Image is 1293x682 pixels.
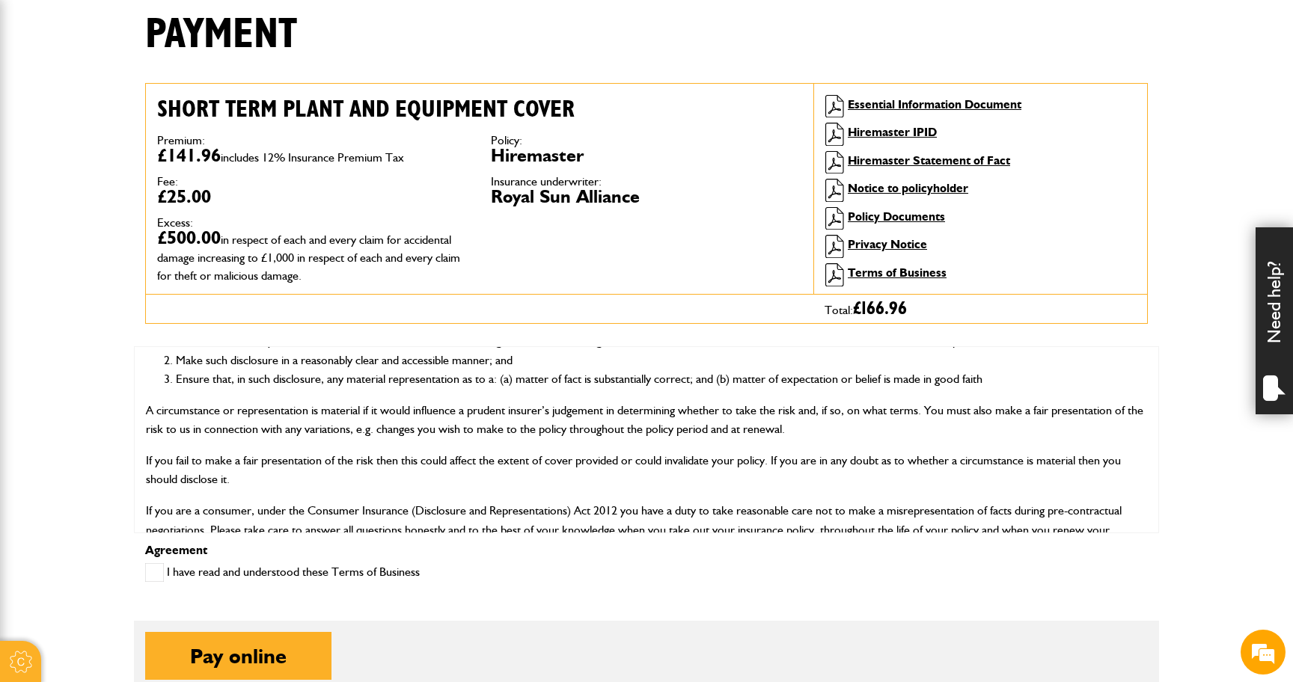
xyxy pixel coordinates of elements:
[157,217,468,229] dt: Excess:
[146,451,1147,489] p: If you fail to make a fair presentation of the risk then this could affect the extent of cover pr...
[19,227,273,259] input: Enter your phone number
[491,188,802,206] dd: Royal Sun Alliance
[145,10,297,60] h1: Payment
[19,138,273,171] input: Enter your last name
[861,300,907,318] span: 166.96
[176,369,1147,389] li: Ensure that, in such disclosure, any material representation as to a: (a) matter of fact is subst...
[848,209,945,224] a: Policy Documents
[848,97,1021,111] a: Essential Information Document
[176,351,1147,370] li: Make such disclosure in a reasonably clear and accessible manner; and
[204,461,272,481] em: Start Chat
[145,632,331,680] button: Pay online
[146,501,1147,559] p: If you are a consumer, under the Consumer Insurance (Disclosure and Representations) Act 2012 you...
[157,135,468,147] dt: Premium:
[145,563,420,582] label: I have read and understood these Terms of Business
[848,125,937,139] a: Hiremaster IPID
[25,83,63,104] img: d_20077148190_company_1631870298795_20077148190
[491,135,802,147] dt: Policy:
[157,147,468,165] dd: £141.96
[813,295,1147,323] div: Total:
[491,147,802,165] dd: Hiremaster
[78,84,251,103] div: Chat with us now
[853,300,907,318] span: £
[145,544,1148,556] p: Agreement
[848,181,968,195] a: Notice to policyholder
[19,182,273,215] input: Enter your email address
[157,188,468,206] dd: £25.00
[848,237,927,251] a: Privacy Notice
[848,153,1010,168] a: Hiremaster Statement of Fact
[157,229,468,283] dd: £500.00
[245,7,281,43] div: Minimize live chat window
[848,265,947,280] a: Terms of Business
[157,176,468,188] dt: Fee:
[157,233,460,283] span: in respect of each and every claim for accidental damage increasing to £1,000 in respect of each ...
[221,150,404,165] span: includes 12% Insurance Premium Tax
[157,95,802,123] h2: Short term plant and equipment cover
[1256,227,1293,414] div: Need help?
[491,176,802,188] dt: Insurance underwriter:
[146,401,1147,439] p: A circumstance or representation is material if it would influence a prudent insurer’s judgement ...
[19,271,273,448] textarea: Type your message and hit 'Enter'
